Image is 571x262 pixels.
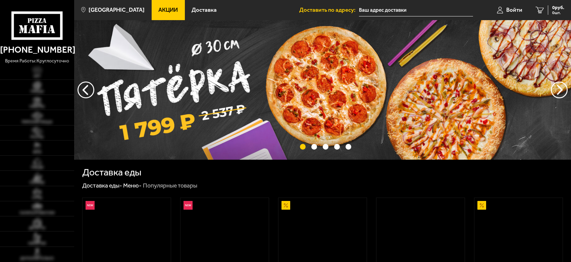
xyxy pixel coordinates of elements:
a: Меню- [123,182,142,189]
span: 0 руб. [552,5,564,10]
button: точки переключения [311,144,317,150]
span: Доставка [192,7,217,13]
h1: Доставка еды [82,168,141,177]
img: Акционный [477,201,486,210]
img: Акционный [281,201,291,210]
img: Новинка [184,201,193,210]
span: [GEOGRAPHIC_DATA] [89,7,145,13]
div: Популярные товары [143,182,197,190]
button: следующий [77,82,94,98]
img: Новинка [86,201,95,210]
button: точки переключения [323,144,328,150]
button: предыдущий [551,82,568,98]
input: Ваш адрес доставки [359,4,473,16]
span: Войти [506,7,522,13]
a: Доставка еды- [82,182,122,189]
button: точки переключения [334,144,340,150]
span: Акции [158,7,178,13]
span: Доставить по адресу: [299,7,359,13]
span: 0 шт. [552,11,564,15]
button: точки переключения [300,144,306,150]
button: точки переключения [346,144,351,150]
